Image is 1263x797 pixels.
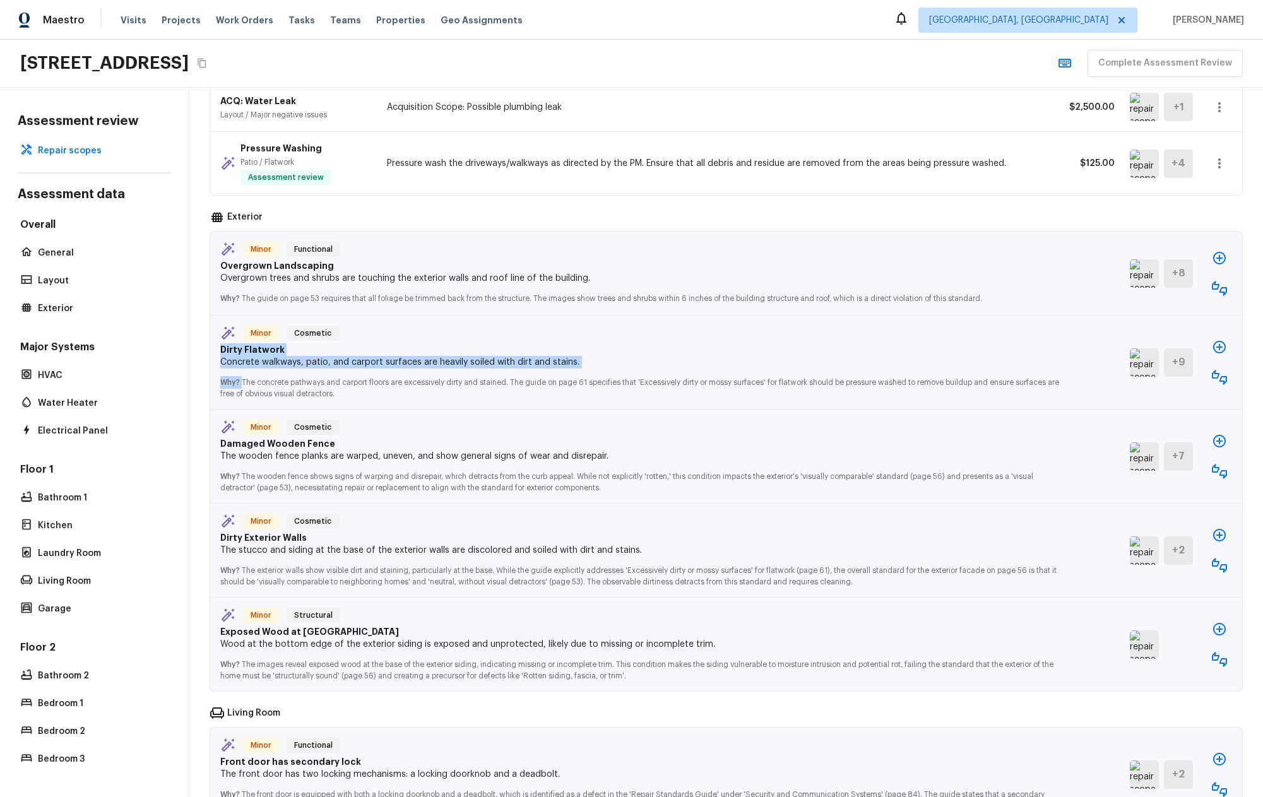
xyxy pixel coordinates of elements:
span: Minor [246,739,276,752]
span: Why? [220,567,240,574]
p: Overgrown Landscaping [220,259,1059,272]
p: Laundry Room [38,547,163,560]
p: Kitchen [38,519,163,532]
p: Dirty Exterior Walls [220,531,1059,544]
h5: + 2 [1172,767,1185,781]
h5: + 7 [1172,449,1185,463]
p: The concrete pathways and carport floors are excessively dirty and stained. The guide on page 61 ... [220,369,1059,399]
h5: Floor 2 [18,641,171,657]
p: Living Room [38,575,163,587]
span: Maestro [43,14,85,27]
span: Minor [246,515,276,528]
p: Concrete walkways, patio, and carport surfaces are heavily soiled with dirt and stains. [220,356,1059,369]
p: $125.00 [1058,157,1115,170]
span: Why? [220,295,240,302]
span: Why? [220,661,240,668]
span: Structural [289,609,338,622]
span: Assessment review [243,171,329,184]
img: repair scope asset [1130,536,1159,565]
h5: + 4 [1171,156,1185,170]
span: Minor [246,609,276,622]
p: Acquisition Scope: Possible plumbing leak [387,101,1043,114]
p: The front door has two locking mechanisms: a locking doorknob and a deadbolt. [220,768,1059,781]
img: repair scope asset [1130,630,1159,659]
span: Work Orders [216,14,273,27]
p: Bathroom 2 [38,670,163,682]
p: Damaged Wooden Fence [220,437,1059,450]
p: Patio / Flatwork [240,157,331,167]
h5: + 8 [1172,266,1185,280]
p: Layout / Major negative issues [220,110,327,120]
p: Exterior [38,302,163,315]
p: Layout [38,275,163,287]
p: Exposed Wood at [GEOGRAPHIC_DATA] [220,625,1059,638]
span: Geo Assignments [441,14,523,27]
p: The wooden fence planks are warped, uneven, and show general signs of wear and disrepair. [220,450,1059,463]
span: Minor [246,243,276,256]
h5: Overall [18,218,171,234]
p: Water Heater [38,397,163,410]
p: Exterior [227,211,263,226]
p: Front door has secondary lock [220,755,1059,768]
p: Bedroom 3 [38,753,163,765]
p: Dirty Flatwork [220,343,1059,356]
p: ACQ: Water Leak [220,95,327,107]
p: Pressure Washing [240,142,331,155]
span: Cosmetic [289,421,336,434]
h5: + 2 [1172,543,1185,557]
span: Cosmetic [289,327,336,339]
p: Repair scopes [38,145,163,157]
h5: Major Systems [18,340,171,357]
span: Visits [121,14,146,27]
h5: + 9 [1172,355,1185,369]
button: Copy Address [194,55,210,71]
p: Bathroom 1 [38,492,163,504]
p: HVAC [38,369,163,382]
p: $2,500.00 [1058,101,1115,114]
p: Living Room [227,707,280,722]
span: [GEOGRAPHIC_DATA], [GEOGRAPHIC_DATA] [929,14,1108,27]
p: Garage [38,603,163,615]
p: General [38,247,163,259]
h5: + 1 [1173,100,1184,114]
p: The exterior walls show visible dirt and staining, particularly at the base. While the guide expl... [220,557,1059,587]
p: Wood at the bottom edge of the exterior siding is exposed and unprotected, likely due to missing ... [220,638,1059,651]
h4: Assessment data [18,186,171,205]
p: Bedroom 1 [38,697,163,710]
img: repair scope asset [1130,93,1159,121]
span: Properties [376,14,425,27]
span: Minor [246,421,276,434]
img: repair scope asset [1130,259,1159,288]
span: Why? [220,473,240,480]
p: The stucco and siding at the base of the exterior walls are discolored and soiled with dirt and s... [220,544,1059,557]
p: The images reveal exposed wood at the base of the exterior siding, indicating missing or incomple... [220,651,1059,681]
img: repair scope asset [1130,348,1159,377]
h2: [STREET_ADDRESS] [20,52,189,74]
p: The guide on page 53 requires that all foliage be trimmed back from the structure. The images sho... [220,285,1059,305]
p: Overgrown trees and shrubs are touching the exterior walls and roof line of the building. [220,272,1059,285]
h5: Floor 1 [18,463,171,479]
img: repair scope asset [1130,150,1159,178]
p: The wooden fence shows signs of warping and disrepair, which detracts from the curb appeal. While... [220,463,1059,493]
span: Tasks [288,16,315,25]
img: repair scope asset [1130,442,1159,471]
p: Electrical Panel [38,425,163,437]
span: [PERSON_NAME] [1168,14,1244,27]
span: Teams [330,14,361,27]
span: Minor [246,327,276,339]
span: Why? [220,379,240,386]
span: Projects [162,14,201,27]
span: Functional [289,243,338,256]
h4: Assessment review [18,113,171,129]
span: Cosmetic [289,515,336,528]
span: Functional [289,739,338,752]
p: Pressure wash the driveways/walkways as directed by the PM. Ensure that all debris and residue ar... [387,157,1043,170]
p: Bedroom 2 [38,725,163,738]
img: repair scope asset [1130,760,1159,789]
